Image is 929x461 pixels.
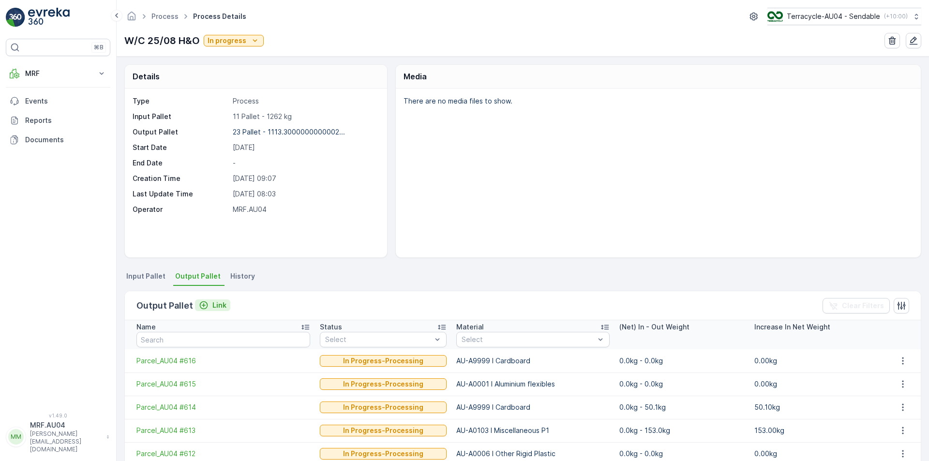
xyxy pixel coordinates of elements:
p: Terracycle-AU04 - Sendable [787,12,880,21]
p: MRF [25,69,91,78]
p: Status [320,322,342,332]
p: Material [456,322,484,332]
a: Reports [6,111,110,130]
td: 0.00kg [749,372,884,396]
td: AU-A0103 I Miscellaneous P1 [451,419,614,442]
button: In Progress-Processing [320,402,447,413]
button: In progress [204,35,264,46]
td: AU-A0001 I Aluminium flexibles [451,372,614,396]
p: Increase In Net Weight [754,322,830,332]
a: Parcel_AU04 #615 [136,379,310,389]
a: Homepage [126,15,137,23]
p: In Progress-Processing [343,356,423,366]
p: Select [325,335,432,344]
td: 0.0kg - 0.0kg [614,349,749,372]
p: [DATE] 09:07 [233,174,377,183]
p: - [233,158,377,168]
p: In progress [208,36,246,45]
button: Clear Filters [823,298,890,313]
button: In Progress-Processing [320,355,447,367]
td: 50.10kg [749,396,884,419]
a: Documents [6,130,110,149]
p: 23 Pallet - 1113.3000000000002... [233,128,345,136]
p: Last Update Time [133,189,229,199]
p: Type [133,96,229,106]
span: History [230,271,255,281]
p: Link [212,300,226,310]
p: Events [25,96,106,106]
p: Operator [133,205,229,214]
button: In Progress-Processing [320,425,447,436]
img: logo_light-DOdMpM7g.png [28,8,70,27]
img: terracycle_logo.png [767,11,783,22]
p: Input Pallet [133,112,229,121]
button: MMMRF.AU04[PERSON_NAME][EMAIL_ADDRESS][DOMAIN_NAME] [6,420,110,453]
span: Input Pallet [126,271,165,281]
a: Parcel_AU04 #616 [136,356,310,366]
div: MM [8,429,24,445]
input: Search [136,332,310,347]
p: There are no media files to show. [404,96,911,106]
p: 11 Pallet - 1262 kg [233,112,377,121]
p: Output Pallet [136,299,193,312]
img: logo [6,8,25,27]
p: Documents [25,135,106,145]
button: Terracycle-AU04 - Sendable(+10:00) [767,8,921,25]
td: 0.0kg - 0.0kg [614,372,749,396]
td: 0.0kg - 153.0kg [614,419,749,442]
p: W/C 25/08 H&O [124,33,200,48]
p: Name [136,322,156,332]
p: Output Pallet [133,127,229,137]
span: Output Pallet [175,271,221,281]
p: MRF.AU04 [233,205,377,214]
p: Clear Filters [842,301,884,311]
p: Start Date [133,143,229,152]
p: End Date [133,158,229,168]
a: Parcel_AU04 #613 [136,426,310,435]
p: [DATE] [233,143,377,152]
td: AU-A9999 I Cardboard [451,349,614,372]
button: Link [195,299,230,311]
p: Creation Time [133,174,229,183]
span: v 1.49.0 [6,413,110,418]
span: Process Details [191,12,248,21]
p: In Progress-Processing [343,402,423,412]
td: 153.00kg [749,419,884,442]
button: MRF [6,64,110,83]
p: In Progress-Processing [343,379,423,389]
a: Process [151,12,179,20]
p: In Progress-Processing [343,449,423,459]
td: 0.00kg [749,349,884,372]
p: ( +10:00 ) [884,13,908,20]
a: Events [6,91,110,111]
a: Parcel_AU04 #614 [136,402,310,412]
p: Reports [25,116,106,125]
p: Details [133,71,160,82]
button: In Progress-Processing [320,448,447,460]
p: Media [404,71,427,82]
p: ⌘B [94,44,104,51]
p: Select [462,335,594,344]
p: [DATE] 08:03 [233,189,377,199]
p: MRF.AU04 [30,420,102,430]
p: (Net) In - Out Weight [619,322,689,332]
button: In Progress-Processing [320,378,447,390]
p: [PERSON_NAME][EMAIL_ADDRESS][DOMAIN_NAME] [30,430,102,453]
td: 0.0kg - 50.1kg [614,396,749,419]
p: In Progress-Processing [343,426,423,435]
td: AU-A9999 I Cardboard [451,396,614,419]
p: Process [233,96,377,106]
a: Parcel_AU04 #612 [136,449,310,459]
